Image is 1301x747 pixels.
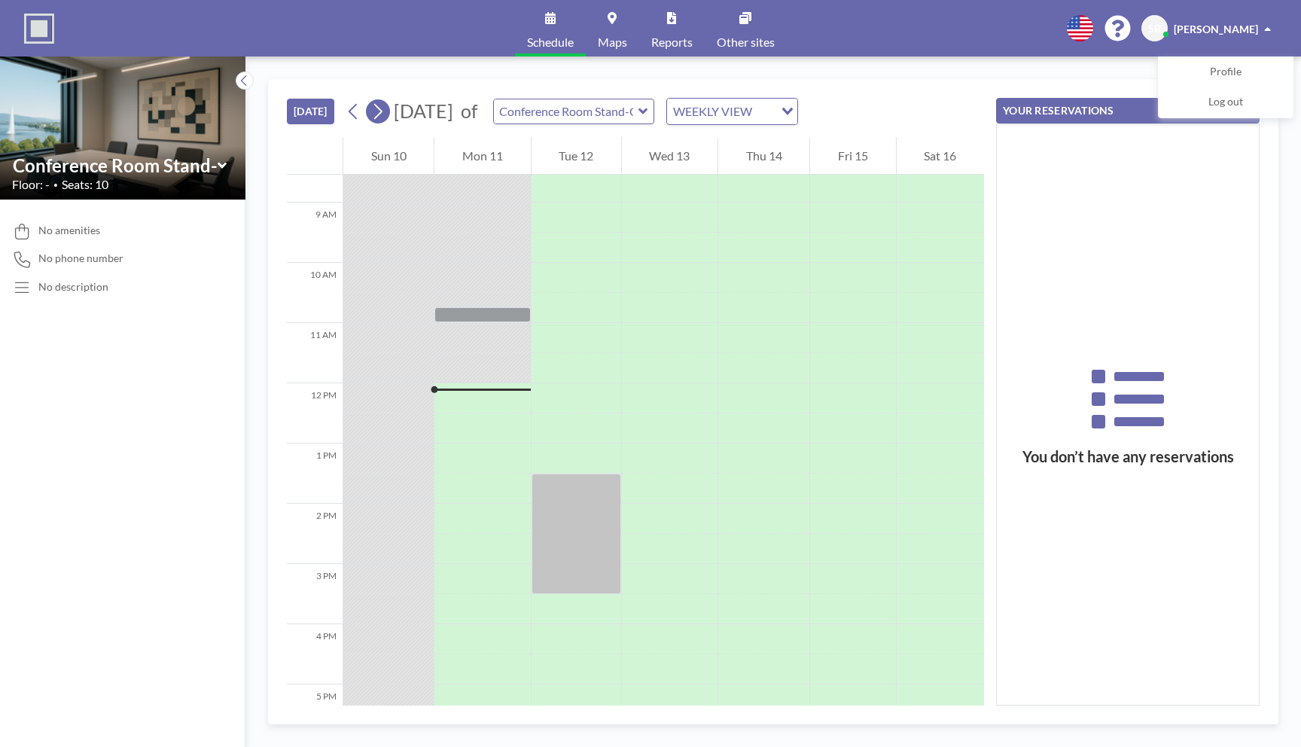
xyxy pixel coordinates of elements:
span: [PERSON_NAME] [1174,23,1258,35]
input: Search for option [757,102,772,121]
div: v 4.0.24 [42,24,74,36]
img: logo_orange.svg [24,24,36,36]
div: 2 PM [287,504,343,564]
img: tab_domain_overview_orange.svg [61,87,73,99]
img: organization-logo [24,14,54,44]
div: Mon 11 [434,137,530,175]
span: No amenities [38,224,100,237]
span: Maps [598,36,627,48]
div: 4 PM [287,624,343,684]
img: tab_keywords_by_traffic_grey.svg [171,87,183,99]
div: Fri 15 [810,137,895,175]
div: 11 AM [287,323,343,383]
div: Search for option [667,99,797,124]
span: No phone number [38,252,123,265]
input: Conference Room Stand-Offices [494,99,638,123]
div: Wed 13 [622,137,718,175]
div: Mots-clés [187,89,230,99]
a: Profile [1159,57,1293,87]
div: Sat 16 [897,137,984,175]
div: 5 PM [287,684,343,745]
span: Log out [1208,95,1243,110]
div: Domaine: [DOMAIN_NAME] [39,39,170,51]
img: website_grey.svg [24,39,36,51]
div: 12 PM [287,383,343,444]
span: Seats: 10 [62,177,108,192]
span: Other sites [717,36,775,48]
div: 1 PM [287,444,343,504]
div: Sun 10 [343,137,434,175]
a: Log out [1159,87,1293,117]
button: YOUR RESERVATIONS [996,98,1260,123]
h3: You don’t have any reservations [997,447,1259,466]
span: of [461,99,477,123]
div: No description [38,280,108,294]
input: Conference Room Stand-Offices [13,155,218,176]
span: Schedule [527,36,574,48]
span: • [53,180,58,190]
button: [DATE] [287,99,334,124]
div: Thu 14 [718,137,809,175]
span: Floor: - [12,177,50,192]
span: WEEKLY VIEW [670,102,755,121]
span: Profile [1210,65,1242,80]
div: Domaine [78,89,116,99]
span: [DATE] [394,99,453,122]
span: Reports [651,36,693,48]
span: SB [1148,22,1161,35]
div: Tue 12 [532,137,621,175]
div: 10 AM [287,263,343,323]
div: 9 AM [287,203,343,263]
div: 3 PM [287,564,343,624]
